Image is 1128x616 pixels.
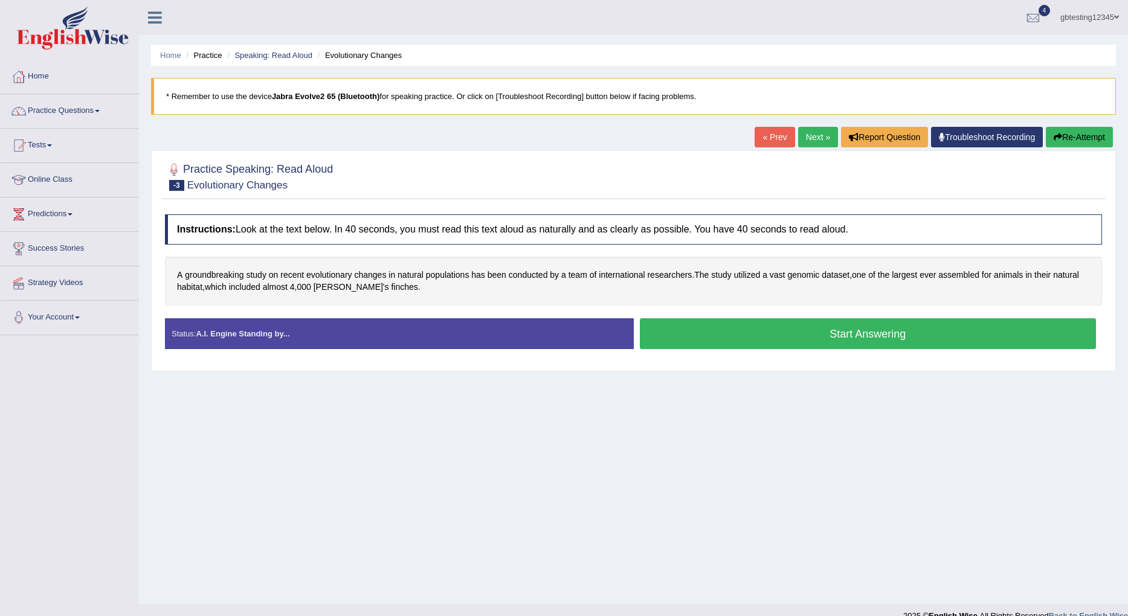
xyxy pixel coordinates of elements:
[280,269,304,281] span: Click to see word definition
[640,318,1097,349] button: Start Answering
[177,269,182,281] span: Click to see word definition
[165,318,634,349] div: Status:
[590,269,597,281] span: Click to see word definition
[711,269,731,281] span: Click to see word definition
[426,269,469,281] span: Click to see word definition
[509,269,548,281] span: Click to see word definition
[488,269,506,281] span: Click to see word definition
[1025,269,1032,281] span: Click to see word definition
[185,269,243,281] span: Click to see word definition
[1,301,138,331] a: Your Account
[550,269,559,281] span: Click to see word definition
[269,269,279,281] span: Click to see word definition
[1,232,138,262] a: Success Stories
[868,269,875,281] span: Click to see word definition
[272,92,379,101] b: Jabra Evolve2 65 (Bluetooth)
[734,269,761,281] span: Click to see word definition
[165,214,1102,245] h4: Look at the text below. In 40 seconds, you must read this text aloud as naturally and as clearly ...
[177,281,202,294] span: Click to see word definition
[1,60,138,90] a: Home
[1,163,138,193] a: Online Class
[196,329,289,338] strong: A.I. Engine Standing by...
[165,161,333,191] h2: Practice Speaking: Read Aloud
[177,224,236,234] b: Instructions:
[841,127,928,147] button: Report Question
[314,281,389,294] span: Click to see word definition
[234,51,312,60] a: Speaking: Read Aloud
[1034,269,1051,281] span: Click to see word definition
[297,281,311,294] span: Click to see word definition
[982,269,991,281] span: Click to see word definition
[354,269,386,281] span: Click to see word definition
[561,269,566,281] span: Click to see word definition
[315,50,402,61] li: Evolutionary Changes
[694,269,709,281] span: Click to see word definition
[388,269,395,281] span: Click to see word definition
[1,129,138,159] a: Tests
[246,269,266,281] span: Click to see word definition
[165,257,1102,306] div: . , , , .
[471,269,485,281] span: Click to see word definition
[183,50,222,61] li: Practice
[994,269,1023,281] span: Click to see word definition
[931,127,1043,147] a: Troubleshoot Recording
[647,269,692,281] span: Click to see word definition
[1039,5,1051,16] span: 4
[306,269,352,281] span: Click to see word definition
[187,179,288,191] small: Evolutionary Changes
[263,281,288,294] span: Click to see word definition
[770,269,785,281] span: Click to see word definition
[822,269,849,281] span: Click to see word definition
[569,269,587,281] span: Click to see word definition
[755,127,794,147] a: « Prev
[1,197,138,228] a: Predictions
[160,51,181,60] a: Home
[1053,269,1079,281] span: Click to see word definition
[920,269,936,281] span: Click to see word definition
[391,281,417,294] span: Click to see word definition
[205,281,227,294] span: Click to see word definition
[852,269,866,281] span: Click to see word definition
[878,269,889,281] span: Click to see word definition
[798,127,838,147] a: Next »
[938,269,979,281] span: Click to see word definition
[1,94,138,124] a: Practice Questions
[229,281,260,294] span: Click to see word definition
[151,78,1116,115] blockquote: * Remember to use the device for speaking practice. Or click on [Troubleshoot Recording] button b...
[398,269,424,281] span: Click to see word definition
[892,269,917,281] span: Click to see word definition
[599,269,645,281] span: Click to see word definition
[169,180,184,191] span: -3
[1046,127,1113,147] button: Re-Attempt
[787,269,819,281] span: Click to see word definition
[762,269,767,281] span: Click to see word definition
[290,281,295,294] span: Click to see word definition
[1,266,138,297] a: Strategy Videos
